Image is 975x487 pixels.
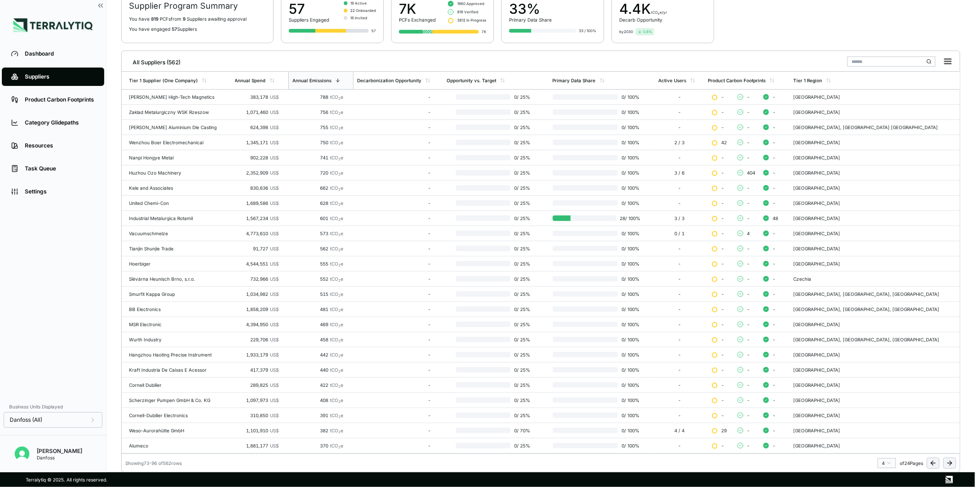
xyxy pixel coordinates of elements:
[721,337,724,342] span: -
[292,291,343,297] div: 515
[721,322,724,327] span: -
[129,155,228,160] div: Nanpi Hongye Metal
[747,337,750,342] span: -
[708,78,766,83] div: Product Carbon Footprints
[25,142,95,149] div: Resources
[292,352,343,357] div: 442
[773,185,775,191] span: -
[25,188,95,195] div: Settings
[658,261,700,266] div: -
[338,339,341,343] sub: 2
[129,125,228,130] div: [PERSON_NAME] Aluminium Die Casting
[510,291,535,297] span: 0 / 25 %
[292,140,343,145] div: 750
[721,261,724,266] span: -
[338,263,341,267] sub: 2
[510,246,535,251] span: 0 / 25 %
[793,140,940,145] div: [GEOGRAPHIC_DATA]
[338,172,341,176] sub: 2
[510,109,535,115] span: 0 / 25 %
[721,170,724,176] span: -
[235,125,279,130] div: 624,398
[399,17,436,23] div: PCFs Exchanged
[292,306,343,312] div: 481
[330,276,343,282] span: tCO e
[773,125,775,130] span: -
[235,231,279,236] div: 4,773,610
[619,0,667,17] div: 4.4 K
[338,278,341,283] sub: 2
[270,322,279,327] span: US$
[658,78,686,83] div: Active Users
[747,109,750,115] span: -
[658,215,700,221] div: 3 / 3
[129,261,228,266] div: Hoerbiger
[235,306,279,312] div: 1,858,209
[721,306,724,312] span: -
[747,246,750,251] span: -
[747,94,750,100] span: -
[618,276,641,282] span: 0 / 100 %
[447,78,496,83] div: Opportunity vs. Target
[235,322,279,327] div: 4,394,950
[618,109,641,115] span: 0 / 100 %
[292,261,343,266] div: 555
[793,231,940,236] div: [GEOGRAPHIC_DATA]
[357,231,431,236] div: -
[129,16,266,22] p: You have PCF s from Supplier s awaiting approval
[878,458,896,468] button: 4
[235,155,279,160] div: 902,228
[270,231,279,236] span: US$
[270,276,279,282] span: US$
[330,200,343,206] span: tCO e
[721,231,724,236] span: -
[330,170,343,176] span: tCO e
[793,352,940,357] div: [GEOGRAPHIC_DATA]
[618,94,641,100] span: 0 / 100 %
[338,309,341,313] sub: 2
[658,276,700,282] div: -
[793,276,940,282] div: Czechia
[357,322,431,327] div: -
[619,29,633,34] div: by 2030
[882,460,892,466] div: 4
[457,1,484,6] span: 1960 Approved
[618,170,641,176] span: 0 / 100 %
[773,276,775,282] span: -
[129,246,228,251] div: Tianjin Shunjie Trade
[357,185,431,191] div: -
[25,119,95,126] div: Category Glidepaths
[773,155,775,160] span: -
[618,291,641,297] span: 0 / 100 %
[235,109,279,115] div: 1,071,460
[129,94,228,100] div: [PERSON_NAME] High-Tech Magnetics
[773,215,778,221] span: 48
[773,170,775,176] span: -
[747,276,750,282] span: -
[773,231,775,236] span: -
[510,200,535,206] span: 0 / 25 %
[338,157,341,161] sub: 2
[510,94,535,100] span: 0 / 25 %
[773,246,775,251] span: -
[292,170,343,176] div: 720
[183,16,185,22] span: 9
[129,231,228,236] div: Vacuumschmelze
[747,352,750,357] span: -
[553,78,596,83] div: Primary Data Share
[330,140,343,145] span: tCO e
[357,155,431,160] div: -
[619,17,667,23] div: Decarb Opportunity
[357,170,431,176] div: -
[338,127,341,131] sub: 2
[618,155,641,160] span: 0 / 100 %
[270,200,279,206] span: US$
[129,0,266,11] h2: Supplier Program Summary
[721,200,724,206] span: -
[618,125,641,130] span: 0 / 100 %
[292,94,343,100] div: 788
[270,352,279,357] span: US$
[618,352,641,357] span: 0 / 100 %
[330,155,343,160] span: tCO e
[658,140,700,145] div: 2 / 3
